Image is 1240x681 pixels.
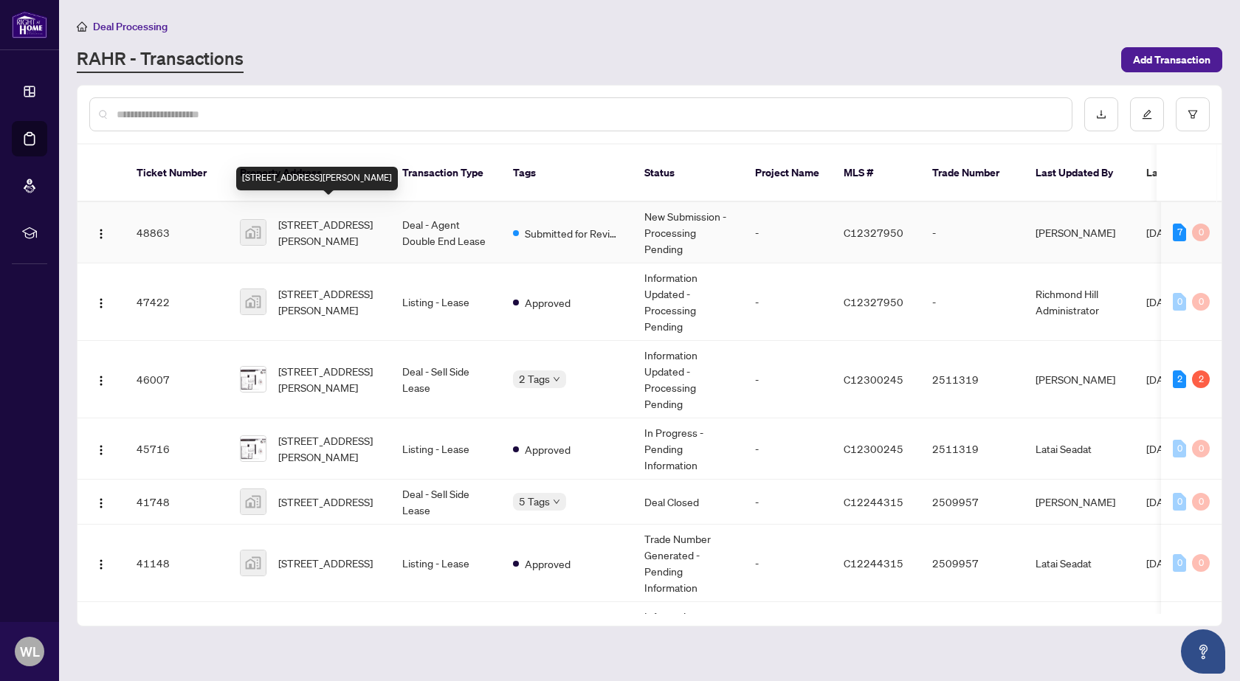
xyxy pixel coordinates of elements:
td: - [743,341,832,418]
span: [DATE] [1146,373,1179,386]
td: - [743,418,832,480]
div: 0 [1173,493,1186,511]
span: C12244315 [844,556,903,570]
th: Project Name [743,145,832,202]
td: Latai Seadat [1024,525,1134,602]
span: down [553,376,560,383]
th: Transaction Type [390,145,501,202]
td: 46007 [125,341,228,418]
td: - [743,480,832,525]
button: Logo [89,367,113,391]
th: MLS # [832,145,920,202]
button: Logo [89,221,113,244]
td: Deal - Sell Side Lease [390,480,501,525]
td: 41748 [125,480,228,525]
td: - [920,263,1024,341]
td: Information Updated - Processing Pending [633,341,743,418]
button: edit [1130,97,1164,131]
div: 0 [1192,440,1210,457]
div: 0 [1192,224,1210,241]
img: Logo [95,228,107,240]
span: [DATE] [1146,556,1179,570]
span: C12327950 [844,226,903,239]
span: [STREET_ADDRESS] [278,494,373,510]
button: filter [1176,97,1210,131]
span: [STREET_ADDRESS][PERSON_NAME] [278,363,379,395]
img: logo [12,11,47,38]
img: thumbnail-img [241,489,266,514]
td: - [743,525,832,602]
td: 2511319 [920,418,1024,480]
button: Add Transaction [1121,47,1222,72]
td: Trade Number Generated - Pending Information [633,525,743,602]
button: Logo [89,290,113,314]
div: 7 [1173,224,1186,241]
span: [DATE] [1146,226,1179,239]
td: - [920,202,1024,263]
span: home [77,21,87,32]
td: 2509957 [920,525,1024,602]
img: Logo [95,497,107,509]
img: thumbnail-img [241,367,266,392]
td: [PERSON_NAME] [1024,202,1134,263]
th: Ticket Number [125,145,228,202]
td: 45716 [125,418,228,480]
div: 2 [1192,370,1210,388]
img: Logo [95,444,107,456]
div: 0 [1173,554,1186,572]
button: Logo [89,551,113,575]
button: download [1084,97,1118,131]
span: [STREET_ADDRESS] [278,555,373,571]
td: Listing - Lease [390,525,501,602]
td: Deal Closed [633,480,743,525]
span: 2 Tags [519,370,550,387]
td: - [920,602,1024,680]
span: Last Modified Date [1146,165,1236,181]
span: 5 Tags [519,493,550,510]
a: RAHR - Transactions [77,46,244,73]
img: thumbnail-img [241,550,266,575]
td: 2509957 [920,480,1024,525]
img: thumbnail-img [241,289,266,314]
img: Logo [95,297,107,309]
span: download [1096,109,1106,120]
td: - [743,263,832,341]
td: Information Updated - Processing Pending [633,602,743,680]
td: Listing - Lease [390,263,501,341]
span: WL [20,641,40,662]
button: Open asap [1181,629,1225,674]
div: 0 [1192,293,1210,311]
th: Trade Number [920,145,1024,202]
span: C12327950 [844,295,903,308]
span: Add Transaction [1133,48,1210,72]
td: 41148 [125,525,228,602]
span: C12300245 [844,373,903,386]
span: edit [1142,109,1152,120]
td: Listing - Lease [390,418,501,480]
th: Tags [501,145,633,202]
div: 0 [1192,493,1210,511]
td: New Submission - Processing Pending [633,202,743,263]
td: 47422 [125,263,228,341]
td: - [743,602,832,680]
th: Last Updated By [1024,145,1134,202]
td: Information Updated - Processing Pending [633,263,743,341]
span: [STREET_ADDRESS][PERSON_NAME] [278,216,379,249]
span: [STREET_ADDRESS][PERSON_NAME] [278,286,379,318]
td: Latai Seadat [1024,418,1134,480]
td: 2511319 [920,341,1024,418]
div: 0 [1192,554,1210,572]
span: Approved [525,294,571,311]
span: Approved [525,441,571,457]
span: down [553,498,560,505]
span: [DATE] [1146,442,1179,455]
img: thumbnail-img [241,220,266,245]
span: Submitted for Review [525,225,621,241]
td: [PERSON_NAME] [1024,480,1134,525]
img: Logo [95,375,107,387]
td: Richmond Hill Administrator [1024,263,1134,341]
div: [STREET_ADDRESS][PERSON_NAME] [236,167,398,190]
th: Property Address [228,145,390,202]
td: Listing [390,602,501,680]
td: Deal - Sell Side Lease [390,341,501,418]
